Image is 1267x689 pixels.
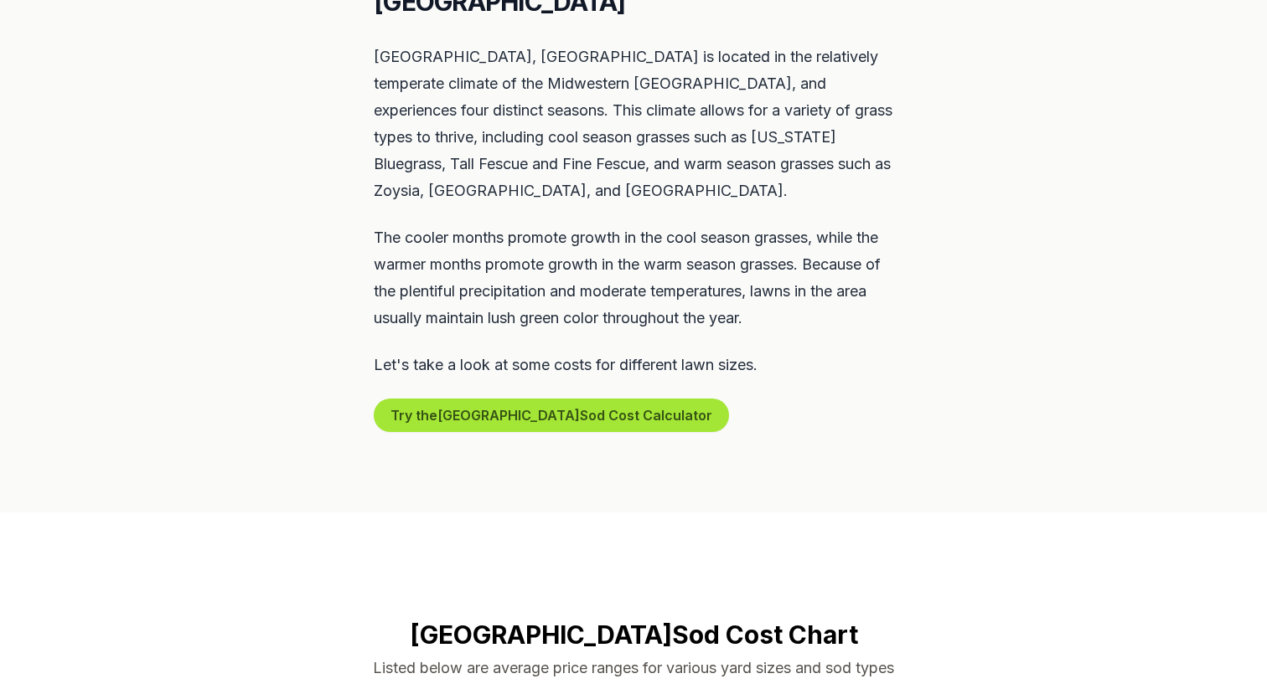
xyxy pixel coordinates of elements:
[178,656,1089,680] p: Listed below are average price ranges for various yard sizes and sod types
[374,352,893,378] p: Let's take a look at some costs for different lawn sizes.
[374,44,893,204] p: [GEOGRAPHIC_DATA], [GEOGRAPHIC_DATA] is located in the relatively temperate climate of the Midwes...
[374,224,893,332] p: The cooler months promote growth in the cool season grasses, while the warmer months promote grow...
[374,398,729,432] button: Try the[GEOGRAPHIC_DATA]Sod Cost Calculator
[178,620,1089,650] h2: [GEOGRAPHIC_DATA] Sod Cost Chart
